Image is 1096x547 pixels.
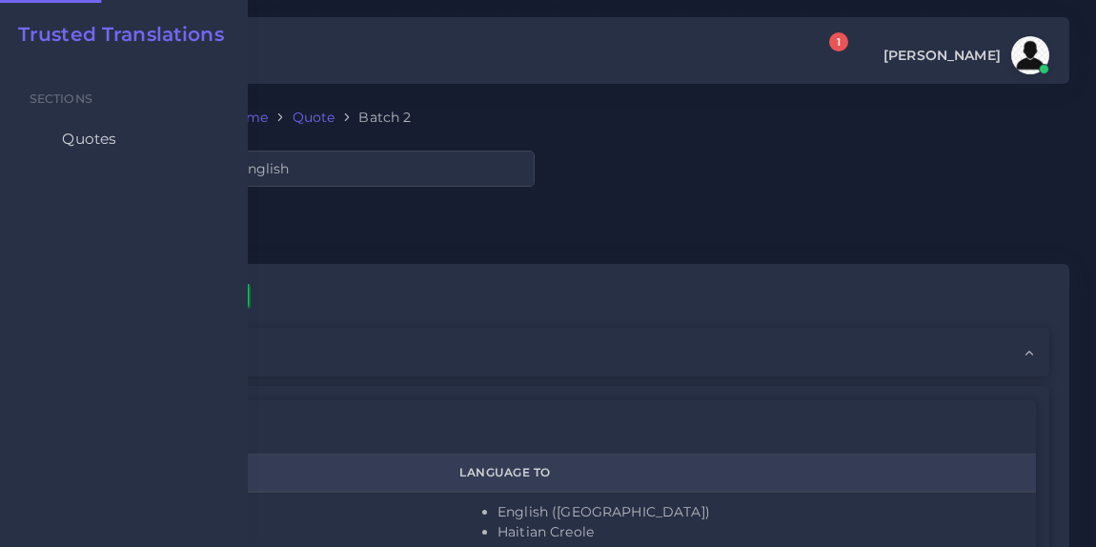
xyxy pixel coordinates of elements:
[829,32,848,51] span: 1
[47,328,1049,375] div: Quote information
[293,108,335,127] a: Quote
[30,91,92,106] span: Sections
[335,108,411,127] li: Batch 2
[62,129,116,150] span: Quotes
[14,119,233,159] a: Quotes
[433,454,1036,492] th: Language To
[812,43,845,69] a: 1
[883,49,1001,62] span: [PERSON_NAME]
[497,522,1009,542] li: Haitian Creole
[1011,36,1049,74] img: avatar
[5,23,224,46] a: Trusted Translations
[874,36,1056,74] a: [PERSON_NAME]avatar
[125,513,406,533] li: Haitian Creole
[497,502,1009,522] li: English ([GEOGRAPHIC_DATA])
